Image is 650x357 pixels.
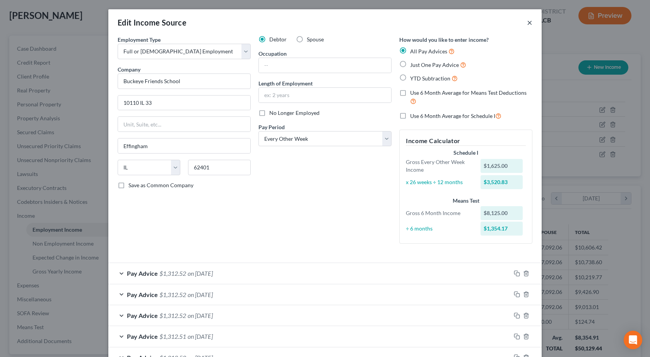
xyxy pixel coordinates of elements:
[188,333,213,340] span: on [DATE]
[188,291,213,298] span: on [DATE]
[118,73,251,89] input: Search company by name...
[410,75,450,82] span: YTD Subtraction
[159,333,186,340] span: $1,312.51
[624,331,642,349] div: Open Intercom Messenger
[406,149,526,157] div: Schedule I
[259,88,391,102] input: ex: 2 years
[410,89,527,96] span: Use 6 Month Average for Means Test Deductions
[269,109,320,116] span: No Longer Employed
[127,291,158,298] span: Pay Advice
[307,36,324,43] span: Spouse
[188,270,213,277] span: on [DATE]
[128,182,193,188] span: Save as Common Company
[118,36,161,43] span: Employment Type
[481,222,523,236] div: $1,354.17
[527,18,532,27] button: ×
[410,113,495,119] span: Use 6 Month Average for Schedule I
[259,58,391,73] input: --
[258,79,313,87] label: Length of Employment
[402,225,477,232] div: ÷ 6 months
[406,136,526,146] h5: Income Calculator
[269,36,287,43] span: Debtor
[127,312,158,319] span: Pay Advice
[481,159,523,173] div: $1,625.00
[406,197,526,205] div: Means Test
[410,61,459,68] span: Just One Pay Advice
[481,175,523,189] div: $3,520.83
[159,270,186,277] span: $1,312.52
[127,333,158,340] span: Pay Advice
[481,206,523,220] div: $8,125.00
[159,291,186,298] span: $1,312.52
[188,160,251,175] input: Enter zip...
[402,209,477,217] div: Gross 6 Month Income
[118,96,250,110] input: Enter address...
[402,158,477,174] div: Gross Every Other Week Income
[410,48,447,55] span: All Pay Advices
[258,124,285,130] span: Pay Period
[118,138,250,153] input: Enter city...
[188,312,213,319] span: on [DATE]
[118,66,140,73] span: Company
[399,36,489,44] label: How would you like to enter income?
[118,17,186,28] div: Edit Income Source
[159,312,186,319] span: $1,312.52
[258,50,287,58] label: Occupation
[118,117,250,132] input: Unit, Suite, etc...
[127,270,158,277] span: Pay Advice
[402,178,477,186] div: x 26 weeks ÷ 12 months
